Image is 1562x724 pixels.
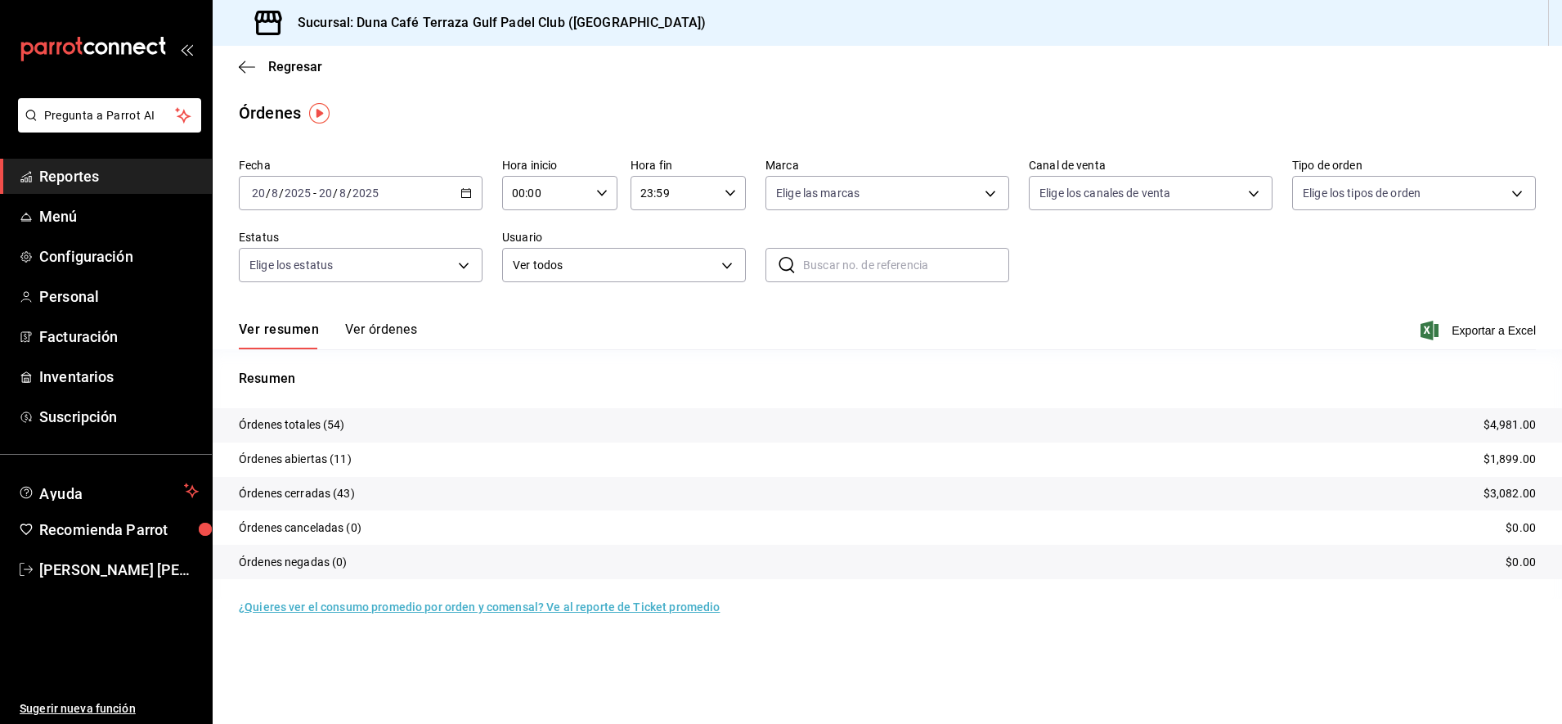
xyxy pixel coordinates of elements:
p: Resumen [239,369,1536,389]
img: Tooltip marker [309,103,330,124]
label: Hora inicio [502,160,617,171]
span: Pregunta a Parrot AI [44,107,176,124]
span: Elige los estatus [249,257,333,273]
span: / [266,187,271,200]
p: $0.00 [1506,554,1536,571]
span: Regresar [268,59,322,74]
span: / [333,187,338,200]
p: Órdenes canceladas (0) [239,519,361,537]
span: Menú [39,205,199,227]
p: Órdenes abiertas (11) [239,451,352,468]
div: navigation tabs [239,322,417,349]
span: Sugerir nueva función [20,700,199,717]
label: Canal de venta [1029,160,1272,171]
button: Pregunta a Parrot AI [18,98,201,133]
label: Fecha [239,160,483,171]
span: Recomienda Parrot [39,519,199,541]
input: ---- [352,187,379,200]
span: Suscripción [39,406,199,428]
span: Configuración [39,245,199,268]
p: $4,981.00 [1483,416,1536,434]
input: -- [251,187,266,200]
span: - [313,187,316,200]
p: Órdenes negadas (0) [239,554,348,571]
span: Inventarios [39,366,199,388]
span: Personal [39,286,199,308]
input: -- [339,187,347,200]
p: Órdenes totales (54) [239,416,345,434]
span: Elige los canales de venta [1039,185,1170,201]
a: ¿Quieres ver el consumo promedio por orden y comensal? Ve al reporte de Ticket promedio [239,600,720,614]
label: Marca [765,160,1009,171]
button: Regresar [239,59,322,74]
label: Estatus [239,232,483,243]
label: Hora fin [631,160,746,171]
label: Usuario [502,232,746,243]
p: $1,899.00 [1483,451,1536,468]
button: Ver órdenes [345,322,417,349]
p: $3,082.00 [1483,485,1536,502]
button: Ver resumen [239,322,319,349]
div: Órdenes [239,101,301,125]
span: / [279,187,284,200]
span: Ayuda [39,481,177,501]
input: -- [271,187,279,200]
p: $0.00 [1506,519,1536,537]
span: Ver todos [513,257,716,274]
a: Pregunta a Parrot AI [11,119,201,136]
button: open_drawer_menu [180,43,193,56]
span: / [347,187,352,200]
p: Órdenes cerradas (43) [239,485,355,502]
span: Elige los tipos de orden [1303,185,1421,201]
input: Buscar no. de referencia [803,249,1009,281]
span: [PERSON_NAME] [PERSON_NAME] [39,559,199,581]
label: Tipo de orden [1292,160,1536,171]
h3: Sucursal: Duna Café Terraza Gulf Padel Club ([GEOGRAPHIC_DATA]) [285,13,706,33]
span: Elige las marcas [776,185,860,201]
button: Exportar a Excel [1424,321,1536,340]
input: -- [318,187,333,200]
span: Facturación [39,326,199,348]
input: ---- [284,187,312,200]
span: Reportes [39,165,199,187]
